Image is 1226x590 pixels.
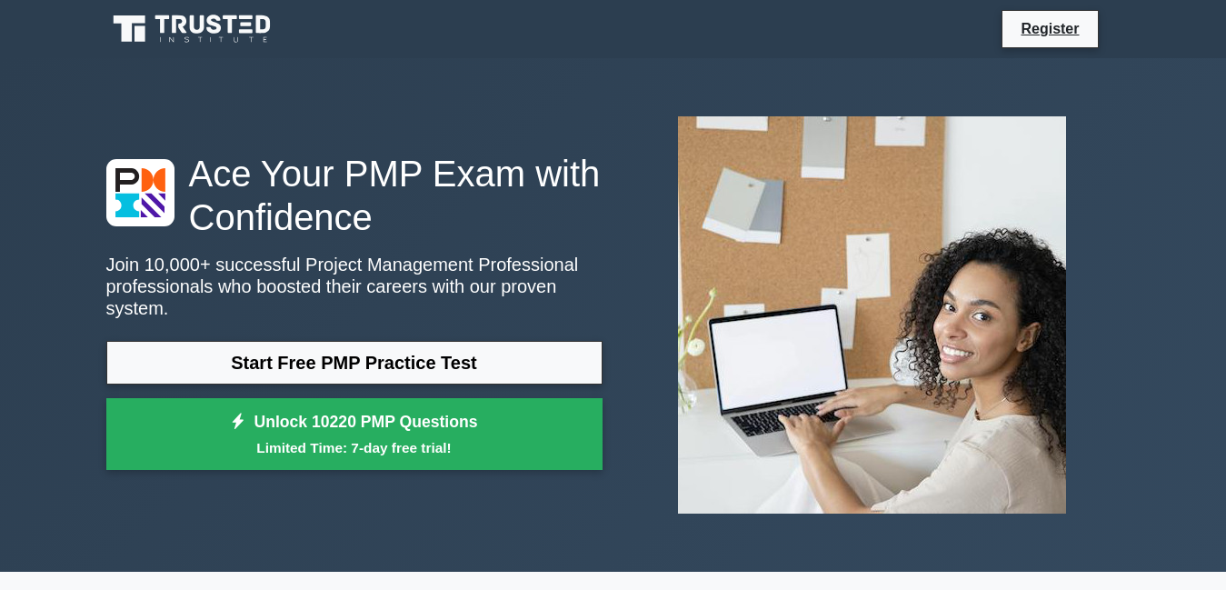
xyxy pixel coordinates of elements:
[106,152,603,239] h1: Ace Your PMP Exam with Confidence
[129,437,580,458] small: Limited Time: 7-day free trial!
[106,398,603,471] a: Unlock 10220 PMP QuestionsLimited Time: 7-day free trial!
[106,341,603,385] a: Start Free PMP Practice Test
[106,254,603,319] p: Join 10,000+ successful Project Management Professional professionals who boosted their careers w...
[1010,17,1090,40] a: Register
